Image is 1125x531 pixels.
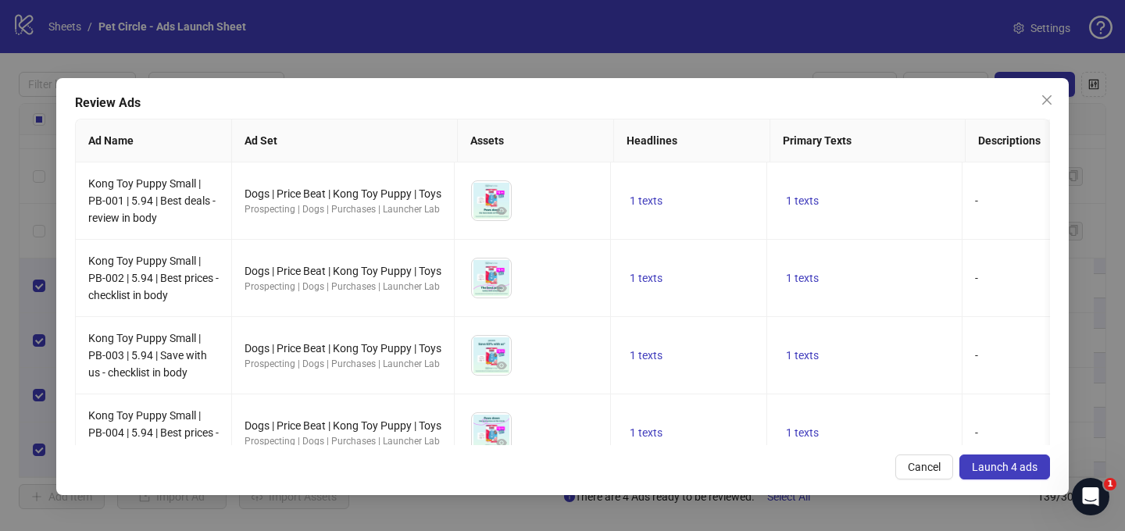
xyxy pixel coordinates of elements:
[623,423,669,442] button: 1 texts
[623,269,669,287] button: 1 texts
[786,426,819,439] span: 1 texts
[472,258,511,298] img: Asset 1
[232,119,458,162] th: Ad Set
[630,426,662,439] span: 1 texts
[245,417,441,434] div: Dogs | Price Beat | Kong Toy Puppy | Toys
[1041,94,1053,106] span: close
[472,413,511,452] img: Asset 1
[88,177,216,224] span: Kong Toy Puppy Small | PB-001 | 5.94 | Best deals - review in body
[245,202,441,217] div: Prospecting | Dogs | Purchases | Launcher Lab
[786,194,819,207] span: 1 texts
[88,409,219,456] span: Kong Toy Puppy Small | PB-004 | 5.94 | Best prices - review in body
[623,346,669,365] button: 1 texts
[614,119,770,162] th: Headlines
[496,283,507,294] span: eye
[496,437,507,448] span: eye
[786,349,819,362] span: 1 texts
[472,181,511,220] img: Asset 1
[630,194,662,207] span: 1 texts
[975,349,978,362] span: -
[1072,478,1109,515] iframe: Intercom live chat
[88,332,207,379] span: Kong Toy Puppy Small | PB-003 | 5.94 | Save with us - checklist in body
[76,119,232,162] th: Ad Name
[630,349,662,362] span: 1 texts
[975,426,978,439] span: -
[975,272,978,284] span: -
[245,262,441,280] div: Dogs | Price Beat | Kong Toy Puppy | Toys
[623,191,669,210] button: 1 texts
[780,269,825,287] button: 1 texts
[492,279,511,298] button: Preview
[492,433,511,452] button: Preview
[1034,87,1059,112] button: Close
[770,119,966,162] th: Primary Texts
[472,336,511,375] img: Asset 1
[245,340,441,357] div: Dogs | Price Beat | Kong Toy Puppy | Toys
[895,454,953,479] button: Cancel
[496,205,507,216] span: eye
[908,461,941,473] span: Cancel
[492,356,511,375] button: Preview
[458,119,614,162] th: Assets
[496,360,507,371] span: eye
[245,357,441,372] div: Prospecting | Dogs | Purchases | Launcher Lab
[959,454,1050,479] button: Launch 4 ads
[786,272,819,284] span: 1 texts
[75,94,1050,112] div: Review Ads
[492,201,511,220] button: Preview
[245,185,441,202] div: Dogs | Price Beat | Kong Toy Puppy | Toys
[975,194,978,207] span: -
[780,346,825,365] button: 1 texts
[780,191,825,210] button: 1 texts
[88,255,219,301] span: Kong Toy Puppy Small | PB-002 | 5.94 | Best prices - checklist in body
[245,434,441,449] div: Prospecting | Dogs | Purchases | Launcher Lab
[1104,478,1116,490] span: 1
[630,272,662,284] span: 1 texts
[780,423,825,442] button: 1 texts
[972,461,1037,473] span: Launch 4 ads
[245,280,441,294] div: Prospecting | Dogs | Purchases | Launcher Lab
